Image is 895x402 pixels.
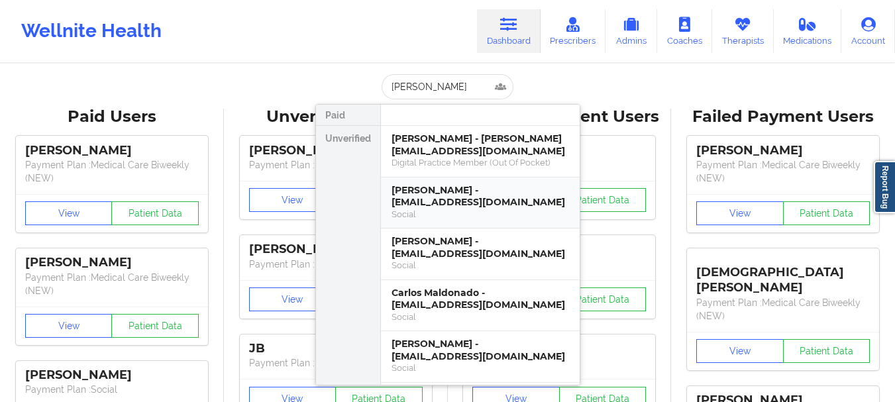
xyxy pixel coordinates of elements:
a: Account [841,9,895,53]
div: [PERSON_NAME] [25,255,199,270]
a: Coaches [657,9,712,53]
div: [PERSON_NAME] [25,143,199,158]
div: JB [249,341,423,356]
div: [PERSON_NAME] - [PERSON_NAME][EMAIL_ADDRESS][DOMAIN_NAME] [392,132,569,157]
div: [PERSON_NAME] [25,368,199,383]
a: Prescribers [541,9,606,53]
button: Patient Data [559,287,647,311]
p: Payment Plan : Medical Care Biweekly (NEW) [696,296,870,323]
button: View [696,201,784,225]
div: Social [392,209,569,220]
button: Patient Data [783,339,870,363]
button: Patient Data [559,188,647,212]
p: Payment Plan : Medical Care Biweekly (NEW) [25,271,199,297]
div: [PERSON_NAME] - [EMAIL_ADDRESS][DOMAIN_NAME] [392,184,569,209]
a: Medications [774,9,842,53]
div: [PERSON_NAME] - [EMAIL_ADDRESS][DOMAIN_NAME] [392,338,569,362]
button: Patient Data [783,201,870,225]
div: Social [392,311,569,323]
button: View [249,188,337,212]
p: Payment Plan : Medical Care Biweekly (NEW) [25,158,199,185]
div: Social [392,260,569,271]
p: Payment Plan : Unmatched Plan [249,356,423,370]
div: Carlos Maldonado - [EMAIL_ADDRESS][DOMAIN_NAME] [392,287,569,311]
div: Social [392,362,569,374]
button: Patient Data [111,314,199,338]
button: View [696,339,784,363]
div: [DEMOGRAPHIC_DATA][PERSON_NAME] [696,255,870,295]
a: Admins [605,9,657,53]
div: Failed Payment Users [680,107,886,127]
div: [PERSON_NAME] [249,143,423,158]
a: Report Bug [874,161,895,213]
div: Digital Practice Member (Out Of Pocket) [392,157,569,168]
p: Payment Plan : Medical Care Biweekly (NEW) [696,158,870,185]
p: Payment Plan : Unmatched Plan [249,158,423,172]
div: [PERSON_NAME] - [EMAIL_ADDRESS][DOMAIN_NAME] [392,235,569,260]
button: Patient Data [111,201,199,225]
div: [PERSON_NAME] [249,242,423,257]
div: Paid [316,105,380,126]
a: Therapists [712,9,774,53]
div: Paid Users [9,107,215,127]
p: Payment Plan : Unmatched Plan [249,258,423,271]
button: View [249,287,337,311]
button: View [25,201,113,225]
p: Payment Plan : Social [25,383,199,396]
a: Dashboard [477,9,541,53]
div: [PERSON_NAME] [696,143,870,158]
div: Unverified Users [233,107,439,127]
button: View [25,314,113,338]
